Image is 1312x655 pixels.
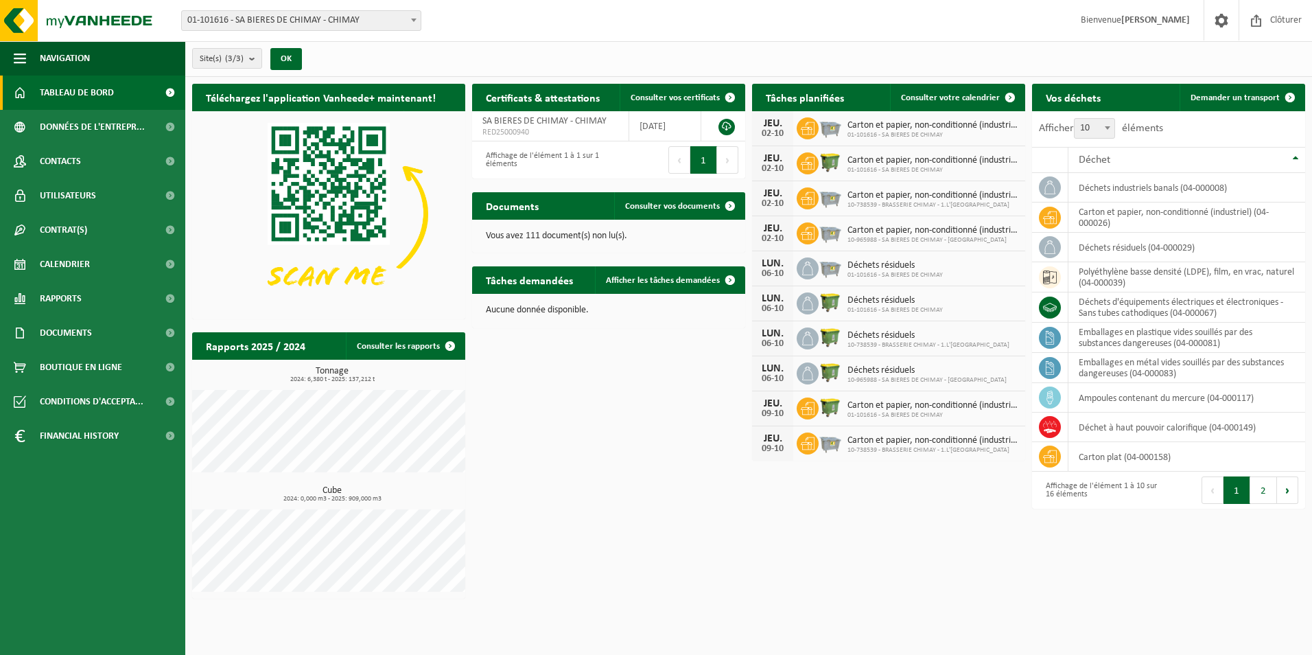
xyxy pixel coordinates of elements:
[819,290,842,314] img: WB-1100-HPE-GN-50
[40,384,143,419] span: Conditions d'accepta...
[847,446,1018,455] span: 10-738539 - BRASSERIE CHIMAY - 1.L'[GEOGRAPHIC_DATA]
[847,166,1018,174] span: 01-101616 - SA BIERES DE CHIMAY
[1075,119,1114,138] span: 10
[1250,476,1277,504] button: 2
[631,93,720,102] span: Consulter vos certificats
[847,225,1018,236] span: Carton et papier, non-conditionné (industriel)
[847,341,1009,349] span: 10-738539 - BRASSERIE CHIMAY - 1.L'[GEOGRAPHIC_DATA]
[472,266,587,293] h2: Tâches demandées
[759,153,786,164] div: JEU.
[620,84,744,111] a: Consulter vos certificats
[759,398,786,409] div: JEU.
[759,258,786,269] div: LUN.
[486,231,731,241] p: Vous avez 111 document(s) non lu(s).
[847,131,1018,139] span: 01-101616 - SA BIERES DE CHIMAY
[1180,84,1304,111] a: Demander un transport
[482,127,618,138] span: RED25000940
[759,339,786,349] div: 06-10
[192,111,465,317] img: Download de VHEPlus App
[629,111,701,141] td: [DATE]
[1068,353,1305,383] td: emballages en métal vides souillés par des substances dangereuses (04-000083)
[625,202,720,211] span: Consulter vos documents
[346,332,464,360] a: Consulter les rapports
[1068,173,1305,203] td: déchets industriels banals (04-000008)
[759,433,786,444] div: JEU.
[759,188,786,199] div: JEU.
[847,120,1018,131] span: Carton et papier, non-conditionné (industriel)
[847,411,1018,420] span: 01-101616 - SA BIERES DE CHIMAY
[181,10,421,31] span: 01-101616 - SA BIERES DE CHIMAY - CHIMAY
[486,306,731,315] p: Aucune donnée disponible.
[192,84,449,111] h2: Téléchargez l'application Vanheede+ maintenant!
[847,295,943,306] span: Déchets résiduels
[759,118,786,129] div: JEU.
[847,376,1007,384] span: 10-965988 - SA BIERES DE CHIMAY - [GEOGRAPHIC_DATA]
[40,419,119,453] span: Financial History
[1068,292,1305,323] td: déchets d'équipements électriques et électroniques - Sans tubes cathodiques (04-000067)
[847,190,1018,201] span: Carton et papier, non-conditionné (industriel)
[819,255,842,279] img: WB-2500-GAL-GY-01
[759,223,786,234] div: JEU.
[759,374,786,384] div: 06-10
[819,360,842,384] img: WB-1100-HPE-GN-50
[40,213,87,247] span: Contrat(s)
[40,110,145,144] span: Données de l'entrepr...
[614,192,744,220] a: Consulter vos documents
[1068,383,1305,413] td: ampoules contenant du mercure (04-000117)
[1223,476,1250,504] button: 1
[847,306,943,314] span: 01-101616 - SA BIERES DE CHIMAY
[40,350,122,384] span: Boutique en ligne
[759,409,786,419] div: 09-10
[847,271,943,279] span: 01-101616 - SA BIERES DE CHIMAY
[717,146,738,174] button: Next
[668,146,690,174] button: Previous
[40,316,92,350] span: Documents
[759,444,786,454] div: 09-10
[482,116,607,126] span: SA BIERES DE CHIMAY - CHIMAY
[1191,93,1280,102] span: Demander un transport
[40,144,81,179] span: Contacts
[759,269,786,279] div: 06-10
[759,234,786,244] div: 02-10
[1068,413,1305,442] td: déchet à haut pouvoir calorifique (04-000149)
[606,276,720,285] span: Afficher les tâches demandées
[1039,475,1162,505] div: Affichage de l'élément 1 à 10 sur 16 éléments
[752,84,858,111] h2: Tâches planifiées
[270,48,302,70] button: OK
[890,84,1024,111] a: Consulter votre calendrier
[40,41,90,76] span: Navigation
[759,363,786,374] div: LUN.
[1079,154,1110,165] span: Déchet
[1068,203,1305,233] td: carton et papier, non-conditionné (industriel) (04-000026)
[1068,442,1305,472] td: carton plat (04-000158)
[1277,476,1298,504] button: Next
[479,145,602,175] div: Affichage de l'élément 1 à 1 sur 1 éléments
[690,146,717,174] button: 1
[1039,123,1163,134] label: Afficher éléments
[40,247,90,281] span: Calendrier
[225,54,244,63] count: (3/3)
[819,395,842,419] img: WB-1100-HPE-GN-50
[40,281,82,316] span: Rapports
[1074,118,1115,139] span: 10
[595,266,744,294] a: Afficher les tâches demandées
[759,328,786,339] div: LUN.
[199,486,465,503] h3: Cube
[1121,15,1190,25] strong: [PERSON_NAME]
[192,332,319,359] h2: Rapports 2025 / 2024
[847,400,1018,411] span: Carton et papier, non-conditionné (industriel)
[819,325,842,349] img: WB-1100-HPE-GN-50
[901,93,1000,102] span: Consulter votre calendrier
[847,260,943,271] span: Déchets résiduels
[759,164,786,174] div: 02-10
[40,76,114,110] span: Tableau de bord
[200,49,244,69] span: Site(s)
[1068,233,1305,262] td: déchets résiduels (04-000029)
[847,365,1007,376] span: Déchets résiduels
[759,199,786,209] div: 02-10
[192,48,262,69] button: Site(s)(3/3)
[759,304,786,314] div: 06-10
[182,11,421,30] span: 01-101616 - SA BIERES DE CHIMAY - CHIMAY
[847,330,1009,341] span: Déchets résiduels
[1202,476,1223,504] button: Previous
